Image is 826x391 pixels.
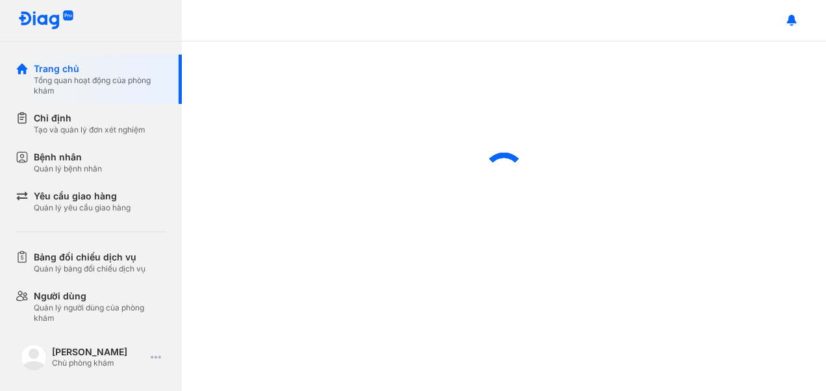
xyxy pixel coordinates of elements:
div: Yêu cầu giao hàng [34,190,131,203]
div: Quản lý bệnh nhân [34,164,102,174]
div: Chủ phòng khám [52,358,145,368]
div: Quản lý yêu cầu giao hàng [34,203,131,213]
div: Chỉ định [34,112,145,125]
div: Tạo và quản lý đơn xét nghiệm [34,125,145,135]
div: Bảng đối chiếu dịch vụ [34,251,145,264]
div: Tổng quan hoạt động của phòng khám [34,75,166,96]
div: [PERSON_NAME] [52,346,145,358]
img: logo [18,10,74,31]
div: Bệnh nhân [34,151,102,164]
div: Quản lý bảng đối chiếu dịch vụ [34,264,145,274]
div: Trang chủ [34,62,166,75]
img: logo [21,344,47,370]
div: Người dùng [34,290,166,303]
div: Quản lý người dùng của phòng khám [34,303,166,323]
